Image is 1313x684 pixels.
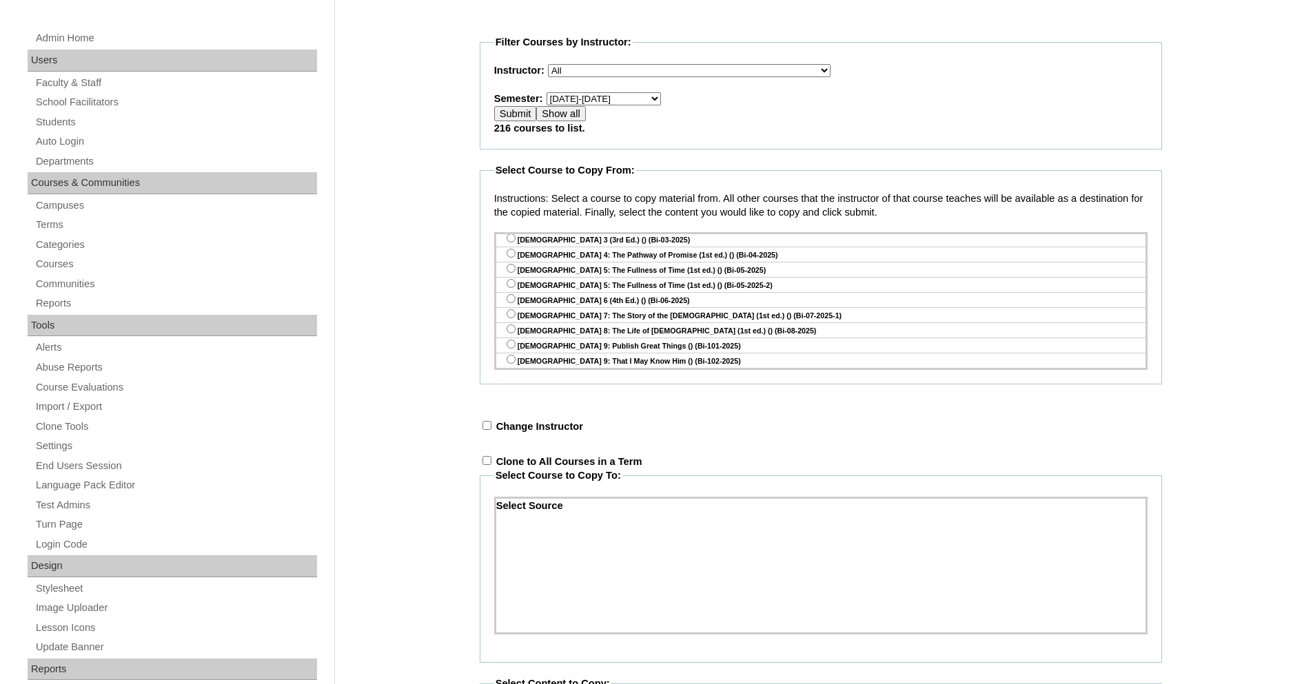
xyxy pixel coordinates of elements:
div: [DEMOGRAPHIC_DATA] 4: The Pathway of Promise (1st ed.) () (Bi-04-2025) [496,247,1146,262]
div: Tools [28,315,317,337]
div: [DEMOGRAPHIC_DATA] 9: That I May Know Him () (Bi-102-2025) [496,353,1146,369]
a: Categories [34,236,317,253]
a: Stylesheet [34,580,317,597]
a: Import / Export [34,398,317,415]
a: End Users Session [34,457,317,475]
div: Design [28,555,317,577]
b: Change Instructor [496,421,583,432]
a: Students [34,114,317,131]
a: Departments [34,153,317,170]
div: Reports [28,659,317,681]
a: Abuse Reports [34,359,317,376]
legend: Select Course to Copy To: [494,468,622,483]
a: Alerts [34,339,317,356]
a: Turn Page [34,516,317,533]
a: Campuses [34,197,317,214]
a: Image Uploader [34,599,317,616]
p: Instructions: Select a course to copy material from. All other courses that the instructor of tha... [494,191,1148,220]
div: [DEMOGRAPHIC_DATA] 9: Publish Great Things () (Bi-101-2025) [496,338,1146,353]
a: Settings [34,437,317,455]
div: [DEMOGRAPHIC_DATA] 5: The Fullness of Time (1st ed.) () (Bi-05-2025-2) [496,278,1146,293]
a: Communities [34,276,317,293]
div: [DEMOGRAPHIC_DATA] 5: The Fullness of Time (1st ed.) () (Bi-05-2025) [496,262,1146,278]
a: Language Pack Editor [34,477,317,494]
div: [DEMOGRAPHIC_DATA] 8: The Life of [DEMOGRAPHIC_DATA] (1st ed.) () (Bi-08-2025) [496,323,1146,338]
a: Update Banner [34,639,317,656]
div: Users [28,50,317,72]
div: [DEMOGRAPHIC_DATA] 7: The Story of the [DEMOGRAPHIC_DATA] (1st ed.) () (Bi-07-2025-1) [496,308,1146,323]
a: Test Admins [34,497,317,514]
div: Courses & Communities [28,172,317,194]
fieldset: Instructor: Semester: 216 courses to list. [480,35,1162,149]
a: Faculty & Staff [34,74,317,92]
a: Auto Login [34,133,317,150]
legend: Filter Courses by Instructor: [494,35,633,50]
a: Lesson Icons [34,619,317,636]
a: Course Evaluations [34,379,317,396]
a: Admin Home [34,30,317,47]
input: Submit [494,106,537,121]
a: Reports [34,295,317,312]
b: Clone to All Courses in a Term [496,456,642,467]
div: [DEMOGRAPHIC_DATA] 6 (4th Ed.) () (Bi-06-2025) [496,293,1146,308]
a: School Facilitators [34,94,317,111]
div: Select Source [496,499,1146,513]
a: Clone Tools [34,418,317,435]
a: Login Code [34,536,317,553]
input: Show all [536,106,585,121]
div: [DEMOGRAPHIC_DATA] 3 (3rd Ed.) () (Bi-03-2025) [496,232,1146,247]
legend: Select Course to Copy From: [494,163,636,178]
a: Terms [34,216,317,234]
a: Courses [34,256,317,273]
